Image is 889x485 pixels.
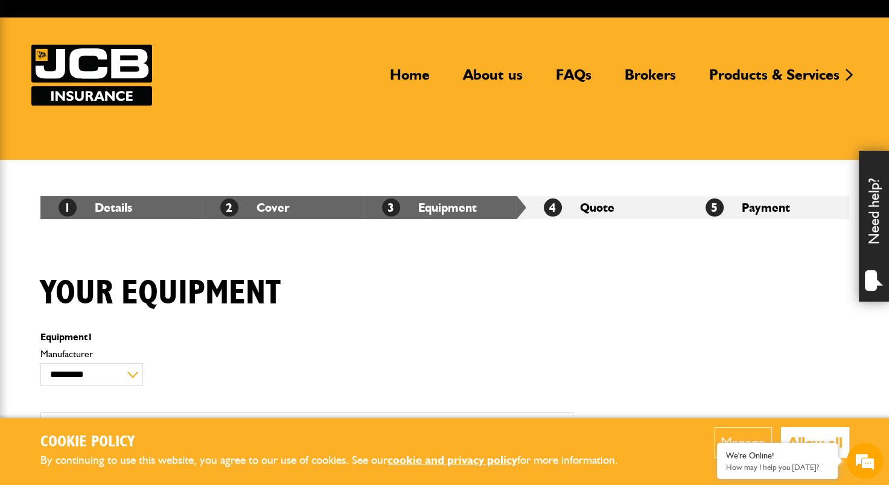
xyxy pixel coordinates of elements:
[220,200,290,215] a: 2Cover
[706,198,724,217] span: 5
[726,451,829,461] div: We're Online!
[40,451,638,470] p: By continuing to use this website, you agree to our use of cookies. See our for more information.
[616,66,685,94] a: Brokers
[16,147,220,174] input: Enter your email address
[381,66,439,94] a: Home
[544,198,562,217] span: 4
[40,349,573,359] label: Manufacturer
[16,183,220,209] input: Enter your phone number
[781,427,849,458] button: Allow all
[726,463,829,472] p: How may I help you today?
[454,66,532,94] a: About us
[387,453,517,467] a: cookie and privacy policy
[21,67,51,84] img: d_20077148190_company_1631870298795_20077148190
[700,66,849,94] a: Products & Services
[31,45,152,106] a: JCB Insurance Services
[547,66,601,94] a: FAQs
[40,332,573,342] p: Equipment
[59,198,77,217] span: 1
[88,331,93,343] span: 1
[526,196,687,219] li: Quote
[40,433,638,452] h2: Cookie Policy
[63,68,203,83] div: Chat with us now
[714,427,772,458] button: Manage
[220,198,238,217] span: 2
[16,112,220,138] input: Enter your last name
[164,372,219,388] em: Start Chat
[16,218,220,361] textarea: Type your message and hit 'Enter'
[198,6,227,35] div: Minimize live chat window
[859,151,889,302] div: Need help?
[40,273,281,314] h1: Your equipment
[31,45,152,106] img: JCB Insurance Services logo
[687,196,849,219] li: Payment
[59,200,132,215] a: 1Details
[364,196,526,219] li: Equipment
[382,198,400,217] span: 3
